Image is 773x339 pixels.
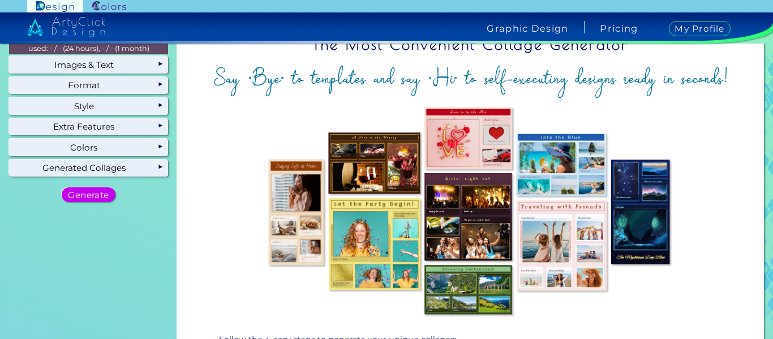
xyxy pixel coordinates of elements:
h5: Generate [69,191,108,199]
h4: My Profile [669,21,731,36]
img: artyclick_design_logo_white_combined_path.svg [27,17,105,37]
div: Format [9,77,168,94]
p: used: - / - (24 hours), - / - (1 month) [9,43,168,54]
h1: The Most Convenient Collage Generator [186,29,755,61]
a: Pricing [600,24,638,33]
div: Generated Collages [9,160,168,177]
img: ArtyClick Colors logo [92,1,126,12]
h4: Graphic Design [487,24,568,33]
div: Images & Text [9,56,168,73]
div: Style [9,97,168,114]
div: Extra Features [9,118,168,135]
img: overview_collages.jpg [186,102,755,322]
div: Colors [9,139,168,156]
h2: Say "Bye" to templates and say "Hi" to self-executing designs ready in seconds! [186,64,755,93]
